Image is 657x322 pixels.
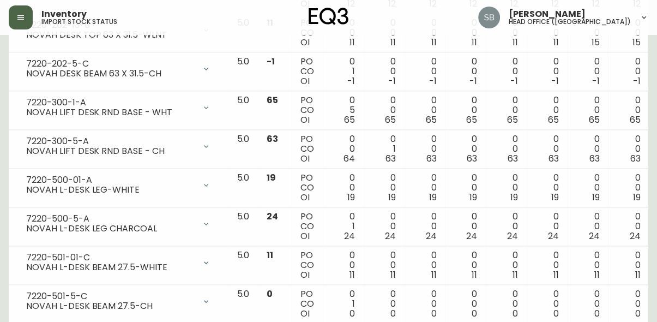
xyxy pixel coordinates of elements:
[454,289,477,319] div: 0 0
[300,251,314,280] div: PO CO
[17,289,219,313] div: 7220-501-5-CNOVAH L-DESK BEAM 27.5-CH
[495,251,518,280] div: 0 0
[589,114,600,126] span: 65
[576,251,600,280] div: 0 0
[507,114,518,126] span: 65
[413,251,437,280] div: 0 0
[17,251,219,275] div: 7220-501-01-CNOVAH L-DESK BEAM 27.5-WHITE
[617,57,640,86] div: 0 0
[372,134,396,164] div: 0 1
[372,96,396,125] div: 0 0
[385,114,396,126] span: 65
[267,171,276,184] span: 19
[589,230,600,242] span: 24
[300,269,310,281] span: OI
[635,269,640,281] span: 11
[344,230,355,242] span: 24
[41,19,117,25] h5: import stock status
[469,191,477,204] span: 19
[372,251,396,280] div: 0 0
[413,289,437,319] div: 0 0
[413,134,437,164] div: 0 0
[535,96,559,125] div: 0 0
[267,249,273,261] span: 11
[331,173,355,202] div: 0 0
[26,301,195,311] div: NOVAH L-DESK BEAM 27.5-CH
[535,134,559,164] div: 0 0
[632,75,640,87] span: -1
[426,230,437,242] span: 24
[535,251,559,280] div: 0 0
[553,36,559,49] span: 11
[426,114,437,126] span: 65
[300,173,314,202] div: PO CO
[300,57,314,86] div: PO CO
[17,212,219,236] div: 7220-500-5-ANOVAH L-DESK LEG CHARCOAL
[26,146,195,156] div: NOVAH LIFT DESK RND BASE - CH
[331,212,355,241] div: 0 1
[617,289,640,319] div: 0 0
[17,173,219,197] div: 7220-500-01-ANOVAH L-DESK LEG-WHITE
[594,307,600,320] span: 0
[426,152,437,165] span: 63
[331,57,355,86] div: 0 1
[507,230,518,242] span: 24
[429,75,437,87] span: -1
[513,307,518,320] span: 0
[576,134,600,164] div: 0 0
[629,114,640,126] span: 65
[26,175,195,185] div: 7220-500-01-A
[300,152,310,165] span: OI
[267,288,273,300] span: 0
[26,185,195,195] div: NOVAH L-DESK LEG-WHITE
[632,36,640,49] span: 15
[17,57,219,81] div: 7220-202-5-CNOVAH DESK BEAM 63 X 31.5-CH
[617,134,640,164] div: 0 0
[467,152,477,165] span: 63
[26,30,195,40] div: NOVAH DESK TOP 63 X 31.5-WLNT
[429,191,437,204] span: 19
[228,91,258,130] td: 5.0
[26,108,195,117] div: NOVAH LIFT DESK RND BASE - WHT
[26,214,195,224] div: 7220-500-5-A
[390,269,396,281] span: 11
[535,173,559,202] div: 0 0
[26,224,195,234] div: NOVAH L-DESK LEG CHARCOAL
[331,251,355,280] div: 0 0
[592,191,600,204] span: 19
[41,10,87,19] span: Inventory
[26,253,195,263] div: 7220-501-01-C
[510,75,518,87] span: -1
[466,230,477,242] span: 24
[632,191,640,204] span: 19
[472,36,477,49] span: 11
[347,191,355,204] span: 19
[300,36,310,49] span: OI
[17,96,219,120] div: 7220-300-1-ANOVAH LIFT DESK RND BASE - WHT
[431,307,436,320] span: 0
[454,96,477,125] div: 0 0
[495,173,518,202] div: 0 0
[300,75,310,87] span: OI
[228,207,258,246] td: 5.0
[431,269,437,281] span: 11
[469,75,477,87] span: -1
[495,134,518,164] div: 0 0
[548,152,559,165] span: 63
[300,307,310,320] span: OI
[617,173,640,202] div: 0 0
[413,96,437,125] div: 0 0
[478,7,500,28] img: 85855414dd6b989d32b19e738a67d5b5
[267,210,278,223] span: 24
[592,75,600,87] span: -1
[510,191,518,204] span: 19
[495,212,518,241] div: 0 0
[349,36,355,49] span: 11
[267,94,278,106] span: 65
[535,289,559,319] div: 0 0
[331,134,355,164] div: 0 0
[300,212,314,241] div: PO CO
[513,269,518,281] span: 11
[576,173,600,202] div: 0 0
[385,230,396,242] span: 24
